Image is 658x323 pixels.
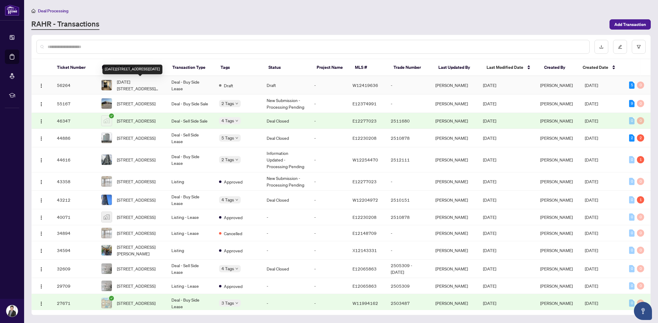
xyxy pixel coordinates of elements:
td: 56264 [52,76,97,94]
button: download [594,40,608,54]
td: - [309,94,348,113]
span: 2 Tags [221,156,234,163]
td: [PERSON_NAME] [431,191,478,209]
td: - [309,225,348,241]
img: thumbnail-img [102,98,112,109]
span: [PERSON_NAME] [540,266,573,271]
div: 0 [637,117,644,124]
div: 0 [629,265,634,272]
img: Logo [39,136,44,141]
img: Logo [39,215,44,220]
td: Deal - Sell Side Sale [167,113,214,129]
span: [DATE] [483,82,496,88]
span: [DATE] [483,300,496,306]
td: [PERSON_NAME] [431,260,478,278]
span: Cancelled [224,230,242,237]
td: Listing - Lease [167,278,214,294]
td: 44886 [52,129,97,147]
td: - [262,294,309,312]
td: [PERSON_NAME] [431,294,478,312]
span: [DATE] [585,135,598,141]
td: Deal - Buy Side Lease [167,294,214,312]
span: W12204972 [352,197,378,203]
th: Ticket Number [52,59,97,76]
th: Status [264,59,312,76]
td: 43358 [52,172,97,191]
button: Logo [36,133,46,143]
td: - [309,294,348,312]
span: edit [618,45,622,49]
td: 2505309 [386,278,431,294]
img: thumbnail-img [102,116,112,126]
td: - [386,172,431,191]
td: Deal Closed [262,129,309,147]
td: 2512111 [386,147,431,172]
span: 4 Tags [221,117,234,124]
button: Logo [36,245,46,255]
span: E12230208 [352,135,377,141]
span: [PERSON_NAME] [540,82,573,88]
span: [STREET_ADDRESS] [117,100,155,107]
span: Draft [224,82,233,89]
span: [STREET_ADDRESS] [117,214,155,220]
img: Logo [39,284,44,289]
span: W12254470 [352,157,378,162]
span: [STREET_ADDRESS] [117,178,155,185]
span: [DATE] [483,266,496,271]
img: Logo [39,231,44,236]
td: - [309,260,348,278]
span: [STREET_ADDRESS] [117,300,155,306]
img: thumbnail-img [102,212,112,222]
span: [DATE] [483,197,496,203]
span: [DATE] [585,101,598,106]
td: - [309,241,348,260]
span: [DATE] [585,230,598,236]
th: Last Updated By [434,59,482,76]
span: [DATE] [585,82,598,88]
img: Logo [39,83,44,88]
span: check-circle [109,296,114,301]
span: 4 Tags [221,265,234,272]
span: Approved [224,178,243,185]
button: Logo [36,228,46,238]
td: Listing - Lease [167,209,214,225]
button: Logo [36,177,46,186]
span: [DATE] [483,179,496,184]
td: Deal Closed [262,260,309,278]
span: [DATE] [585,118,598,123]
span: [PERSON_NAME] [540,283,573,289]
td: [PERSON_NAME] [431,147,478,172]
td: 34594 [52,241,97,260]
td: 40071 [52,209,97,225]
td: - [309,113,348,129]
div: 0 [637,213,644,221]
span: [STREET_ADDRESS] [117,283,155,289]
span: filter [637,45,641,49]
td: 32609 [52,260,97,278]
button: Logo [36,212,46,222]
td: Deal - Buy Side Sale [167,94,214,113]
span: Created Date [583,64,608,71]
span: Last Modified Date [487,64,523,71]
span: [STREET_ADDRESS] [117,135,155,141]
span: [DATE] [483,283,496,289]
td: Deal - Buy Side Lease [167,147,214,172]
span: [PERSON_NAME] [540,230,573,236]
img: thumbnail-img [102,228,112,238]
td: [PERSON_NAME] [431,113,478,129]
span: [DATE] [585,179,598,184]
span: E12065863 [352,283,377,289]
td: 2511680 [386,113,431,129]
div: 0 [637,229,644,237]
span: [DATE] [483,248,496,253]
td: - [386,76,431,94]
td: Deal - Buy Side Lease [167,191,214,209]
span: [PERSON_NAME] [540,118,573,123]
span: 4 Tags [221,196,234,203]
div: 5 [629,82,634,89]
span: [STREET_ADDRESS] [117,265,155,272]
th: Created Date [578,59,623,76]
td: [PERSON_NAME] [431,241,478,260]
td: New Submission - Processing Pending [262,94,309,113]
td: - [262,225,309,241]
